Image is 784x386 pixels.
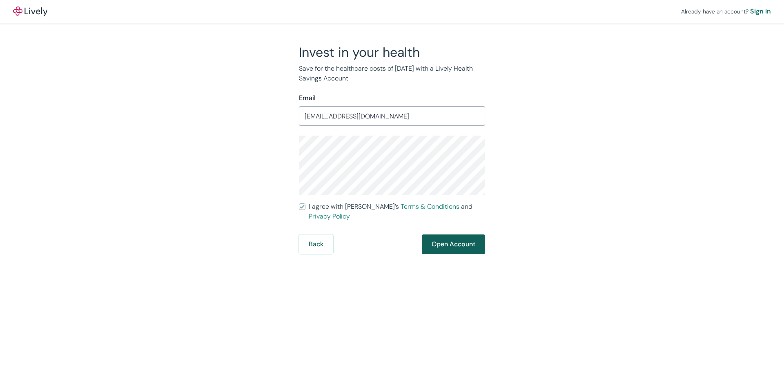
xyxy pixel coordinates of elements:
[681,7,771,16] div: Already have an account?
[299,93,316,103] label: Email
[309,212,350,221] a: Privacy Policy
[299,64,485,83] p: Save for the healthcare costs of [DATE] with a Lively Health Savings Account
[750,7,771,16] a: Sign in
[422,234,485,254] button: Open Account
[299,44,485,60] h2: Invest in your health
[13,7,47,16] a: LivelyLively
[13,7,47,16] img: Lively
[309,202,485,221] span: I agree with [PERSON_NAME]’s and
[401,202,459,211] a: Terms & Conditions
[299,234,333,254] button: Back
